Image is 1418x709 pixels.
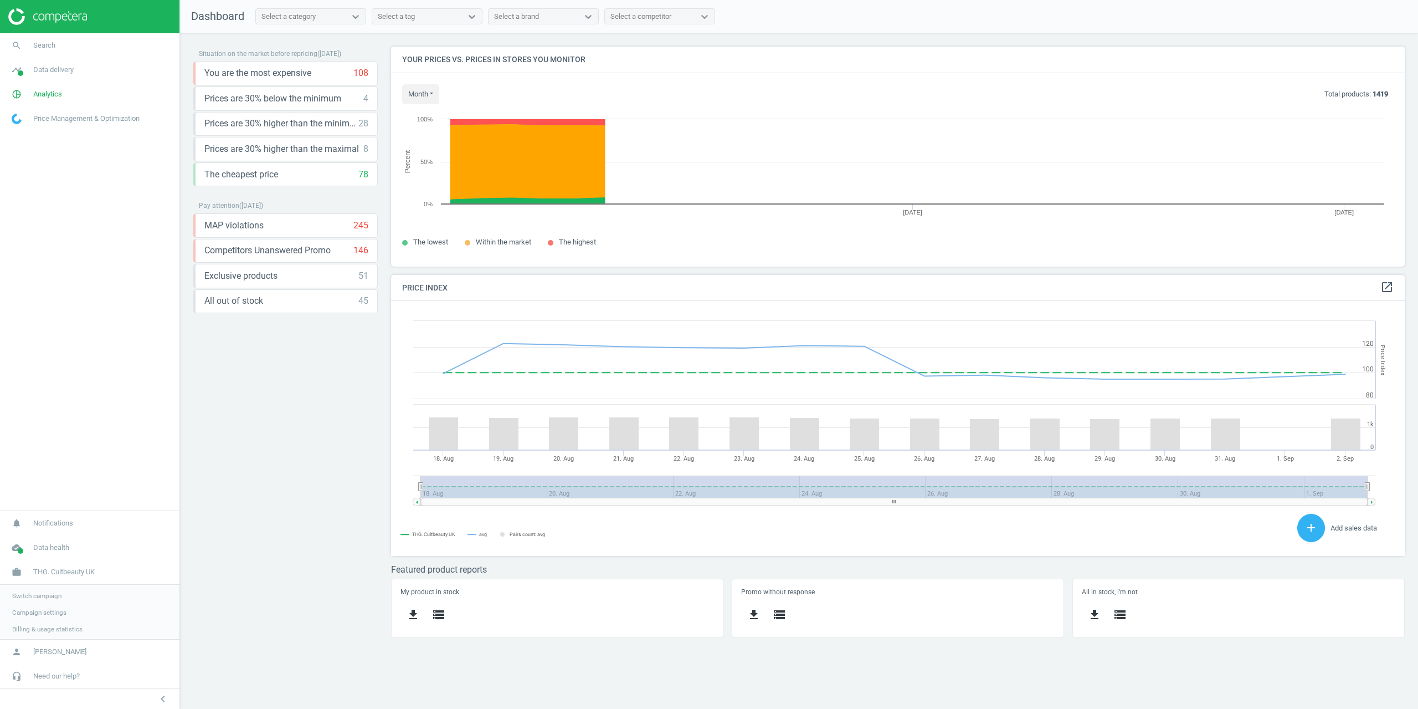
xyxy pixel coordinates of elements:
tspan: 31. Aug [1215,455,1235,462]
span: MAP violations [204,220,264,232]
i: open_in_new [1380,280,1394,294]
span: The cheapest price [204,169,278,181]
tspan: 28. Aug [1034,455,1055,462]
h3: Featured product reports [391,564,1405,575]
i: headset_mic [6,666,27,687]
text: 1k [1367,421,1374,428]
span: Prices are 30% higher than the maximal [204,143,359,155]
a: open_in_new [1380,280,1394,295]
i: chevron_left [156,692,169,706]
button: storage [426,602,451,628]
tspan: THG. Cultbeauty UK [412,532,455,538]
i: add [1304,521,1318,534]
span: Dashboard [191,9,244,23]
span: All out of stock [204,295,263,307]
tspan: [DATE] [903,209,922,216]
span: THG. Cultbeauty UK [33,567,95,577]
span: Campaign settings [12,608,66,617]
div: Select a competitor [610,12,671,22]
text: 100 [1362,365,1374,373]
tspan: 1. Sep [1277,455,1294,462]
div: 78 [358,169,368,181]
span: Exclusive products [204,270,278,282]
i: search [6,35,27,56]
span: You are the most expensive [204,67,311,79]
span: Data delivery [33,65,74,75]
tspan: 30. Aug [1155,455,1175,462]
span: ( [DATE] ) [317,50,341,58]
img: wGWNvw8QSZomAAAAABJRU5ErkJggg== [12,114,22,124]
tspan: 20. Aug [553,455,574,462]
div: 28 [358,118,368,130]
div: 45 [358,295,368,307]
div: Select a brand [494,12,539,22]
tspan: Price Index [1379,345,1386,375]
div: 4 [363,93,368,105]
tspan: 24. Aug [794,455,814,462]
span: Search [33,40,55,50]
span: Add sales data [1330,524,1377,532]
i: get_app [1088,608,1101,621]
button: storage [1107,602,1133,628]
span: Situation on the market before repricing [199,50,317,58]
i: pie_chart_outlined [6,84,27,105]
button: storage [767,602,792,628]
tspan: 27. Aug [974,455,995,462]
i: cloud_done [6,537,27,558]
span: Data health [33,543,69,553]
tspan: 19. Aug [493,455,513,462]
tspan: 29. Aug [1095,455,1115,462]
i: get_app [747,608,761,621]
text: 100% [417,116,433,123]
i: storage [773,608,786,621]
tspan: Percent [404,150,412,173]
div: Select a category [261,12,316,22]
button: get_app [400,602,426,628]
i: timeline [6,59,27,80]
tspan: 26. Aug [914,455,934,462]
img: ajHJNr6hYgQAAAAASUVORK5CYII= [8,8,87,25]
span: Need our help? [33,671,80,681]
i: storage [432,608,445,621]
span: [PERSON_NAME] [33,647,86,657]
tspan: 2. Sep [1337,455,1354,462]
tspan: 22. Aug [674,455,694,462]
span: ( [DATE] ) [239,202,263,210]
h5: My product in stock [400,588,713,596]
div: Select a tag [378,12,415,22]
i: person [6,641,27,662]
button: get_app [741,602,767,628]
h4: Your prices vs. prices in stores you monitor [391,47,1405,73]
div: 245 [353,220,368,232]
text: 0 [1370,443,1374,451]
span: Competitors Unanswered Promo [204,244,331,257]
span: Pay attention [199,202,239,210]
text: 80 [1366,391,1374,399]
b: 1419 [1373,90,1388,98]
p: Total products: [1324,89,1388,99]
h4: Price Index [391,275,1405,301]
text: 0% [424,201,433,207]
button: chevron_left [149,692,177,706]
h5: Promo without response [741,588,1054,596]
div: 8 [363,143,368,155]
tspan: 18. Aug [433,455,454,462]
text: 50% [420,159,433,165]
div: 51 [358,270,368,282]
span: Billing & usage statistics [12,625,83,634]
span: Analytics [33,89,62,99]
span: Notifications [33,518,73,528]
span: The lowest [413,238,448,246]
tspan: avg [479,532,487,537]
i: work [6,562,27,583]
button: get_app [1082,602,1107,628]
span: Price Management & Optimization [33,114,140,124]
tspan: 23. Aug [734,455,754,462]
span: Within the market [476,238,531,246]
span: The highest [559,238,596,246]
span: Prices are 30% below the minimum [204,93,341,105]
i: storage [1113,608,1127,621]
div: 146 [353,244,368,257]
tspan: Pairs count: avg [510,532,545,537]
tspan: [DATE] [1334,209,1354,216]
